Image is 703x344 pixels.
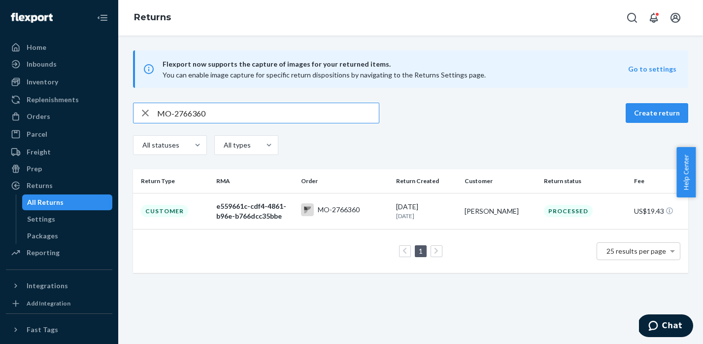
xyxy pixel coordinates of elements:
[540,169,630,193] th: Return status
[396,212,457,220] p: [DATE]
[27,281,68,291] div: Integrations
[216,201,293,221] div: e559661c-cdf4-4861-b96e-b766dcc35bbe
[11,13,53,23] img: Flexport logo
[27,164,42,174] div: Prep
[27,147,51,157] div: Freight
[392,169,461,193] th: Return Created
[141,205,188,217] div: Customer
[630,193,688,229] td: US$19.43
[6,278,112,294] button: Integrations
[6,298,112,309] a: Add Integration
[22,228,113,244] a: Packages
[6,92,112,108] a: Replenishments
[27,59,57,69] div: Inbounds
[417,247,425,255] a: Page 1 is your current page
[622,8,642,28] button: Open Search Box
[27,325,58,335] div: Fast Tags
[628,64,676,74] button: Go to settings
[133,169,212,193] th: Return Type
[134,12,171,23] a: Returns
[163,71,486,79] span: You can enable image capture for specific return dispositions by navigating to the Returns Settin...
[6,109,112,124] a: Orders
[666,8,685,28] button: Open account menu
[27,248,60,258] div: Reporting
[644,8,664,28] button: Open notifications
[27,181,53,191] div: Returns
[396,202,457,220] div: [DATE]
[27,299,70,307] div: Add Integration
[318,205,360,215] div: MO-2766360
[465,206,536,216] div: [PERSON_NAME]
[163,58,628,70] span: Flexport now supports the capture of images for your returned items.
[142,140,178,150] div: All statuses
[6,56,112,72] a: Inbounds
[126,3,179,32] ol: breadcrumbs
[27,197,64,207] div: All Returns
[639,314,693,339] iframe: Opens a widget where you can chat to one of our agents
[6,39,112,55] a: Home
[6,126,112,142] a: Parcel
[297,169,392,193] th: Order
[676,147,696,197] button: Help Center
[27,231,58,241] div: Packages
[224,140,249,150] div: All types
[630,169,688,193] th: Fee
[22,194,113,210] a: All Returns
[6,74,112,90] a: Inventory
[606,247,666,255] span: 25 results per page
[27,214,55,224] div: Settings
[27,42,46,52] div: Home
[6,161,112,177] a: Prep
[626,103,688,123] button: Create return
[544,205,593,217] div: Processed
[6,245,112,261] a: Reporting
[6,144,112,160] a: Freight
[22,211,113,227] a: Settings
[93,8,112,28] button: Close Navigation
[27,95,79,105] div: Replenishments
[27,129,47,139] div: Parcel
[6,322,112,338] button: Fast Tags
[27,77,58,87] div: Inventory
[157,103,379,123] input: Search returns by rma, id, tracking number
[27,112,50,121] div: Orders
[461,169,540,193] th: Customer
[6,178,112,193] a: Returns
[212,169,297,193] th: RMA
